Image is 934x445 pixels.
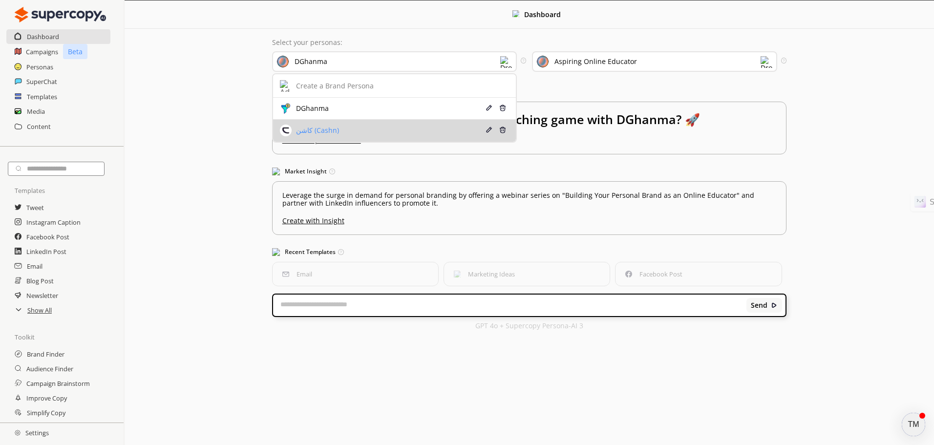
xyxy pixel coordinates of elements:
[282,271,289,277] img: Email
[902,413,925,436] button: atlas-launcher
[512,10,519,17] img: Close
[537,56,549,67] img: Audience Icon
[272,85,787,99] h3: Jump back in
[27,405,65,420] a: Simplify Copy
[26,74,57,89] a: SuperChat
[26,230,69,244] a: Facebook Post
[282,112,777,136] h2: Hey there, 🎓 Ready to elevate your teaching game with DGhanma? 🚀
[521,58,527,64] img: Tooltip Icon
[615,262,782,286] button: Facebook PostFacebook Post
[781,58,787,64] img: Tooltip Icon
[761,56,772,68] img: Dropdown Icon
[26,391,67,405] a: Improve Copy
[26,60,53,74] a: Personas
[751,301,767,309] b: Send
[475,322,583,330] p: GPT 4o + Supercopy Persona-AI 3
[554,58,637,65] div: Aspiring Online Educator
[27,259,42,274] a: Email
[27,347,64,361] a: Brand Finder
[272,39,787,46] p: Select your personas:
[272,164,787,179] h3: Market Insight
[294,127,339,134] div: كاشن (Cashn)
[454,271,461,277] img: Marketing Ideas
[295,58,327,65] div: DGhanma
[771,302,778,309] img: Close
[282,191,777,207] p: Leverage the surge in demand for personal branding by offering a webinar series on "Building Your...
[499,105,506,111] img: Delete Icon
[26,44,58,59] a: Campaigns
[26,288,58,303] a: Newsletter
[524,10,561,19] b: Dashboard
[499,127,506,133] img: Delete Icon
[272,262,439,286] button: EmailEmail
[26,274,54,288] a: Blog Post
[272,245,787,259] h3: Recent Templates
[27,104,45,119] a: Media
[625,271,632,277] img: Facebook Post
[294,82,374,90] div: Create a Brand Persona
[26,361,73,376] a: Audience Finder
[294,105,329,112] div: DGhanma
[277,56,289,67] img: Brand Icon
[15,5,106,24] img: Close
[282,212,777,225] u: Create with Insight
[15,430,21,436] img: Close
[329,169,335,174] img: Tooltip Icon
[63,44,87,59] p: Beta
[486,127,492,133] img: Edit Icon
[26,215,81,230] a: Instagram Caption
[26,244,66,259] a: LinkedIn Post
[280,125,292,136] img: Brand Icon
[500,56,512,68] img: Dropdown Icon
[444,262,610,286] button: Marketing IdeasMarketing Ideas
[338,249,344,255] img: Tooltip Icon
[272,248,280,256] img: Popular Templates
[26,420,64,435] a: Expand Copy
[27,119,51,134] a: Content
[486,105,492,111] img: Edit Icon
[27,29,59,44] a: Dashboard
[27,303,52,318] a: Show All
[902,413,925,436] div: atlas-message-author-avatar
[280,103,292,114] img: Brand Icon
[272,168,280,175] img: Market Insight
[26,376,90,391] a: Campaign Brainstorm
[27,89,57,104] a: Templates
[280,80,292,92] img: Add Icon
[26,200,44,215] a: Tweet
